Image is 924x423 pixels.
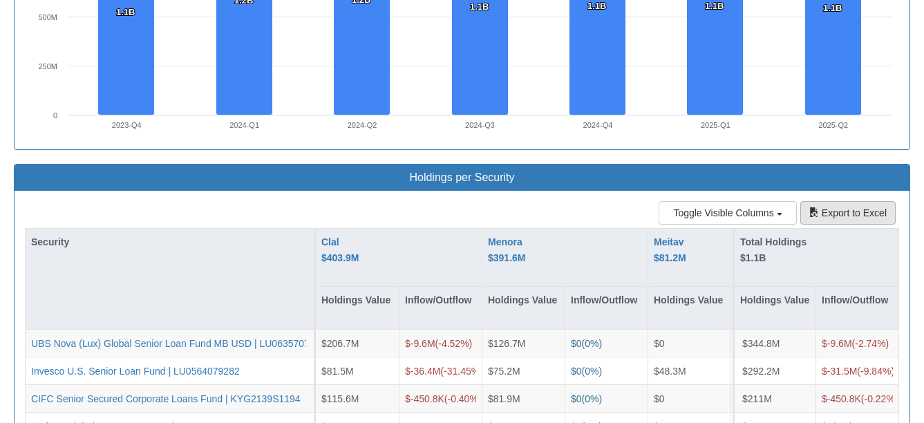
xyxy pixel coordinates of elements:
[654,234,686,265] div: Meitav
[822,338,852,349] span: $-9.6M
[112,121,142,129] text: 2023-Q4
[571,338,582,349] span: $0
[488,366,520,377] span: $75.2M
[321,252,359,263] span: $403.9M
[405,393,482,404] span: ( -0.40 %)
[654,366,686,377] span: $48.3M
[25,171,899,184] h3: Holdings per Security
[654,252,686,263] span: $81.2M
[321,234,359,265] div: Clal
[654,234,686,265] button: Meitav $81.2M
[648,287,730,329] div: Holdings Value
[321,393,359,404] span: $115.6M
[571,338,602,349] span: ( 0 %)
[38,62,57,70] text: 250M
[822,393,898,404] span: ( -0.22 %)
[822,366,894,377] span: ( -9.84 %)
[116,7,135,17] tspan: 1.1B
[735,287,815,329] div: Holdings Value
[571,366,582,377] span: $0
[31,337,326,350] button: UBS Nova (Lux) Global Senior Loan Fund MB USD | LU0635707705
[488,393,520,404] span: $81.9M
[822,393,861,404] span: $-450.8K
[488,234,525,265] button: Menora $391.6M
[742,393,772,404] span: $211M
[405,393,444,404] span: $-450.8K
[654,338,665,349] span: $0
[742,366,780,377] span: $292.2M
[321,366,354,377] span: $81.5M
[571,393,602,404] span: ( 0 %)
[399,287,482,329] div: Inflow/Outflow
[38,13,57,21] text: 500M
[405,366,483,377] span: ( -31.45 %)
[742,338,780,349] span: $344.8M
[571,393,582,404] span: $0
[405,366,440,377] span: $-36.4M
[316,287,399,329] div: Holdings Value
[822,366,857,377] span: $-31.5M
[740,252,766,263] span: $1.1B
[26,229,314,255] div: Security
[348,121,377,129] text: 2024-Q2
[822,338,889,349] span: ( -2.74 %)
[816,287,898,329] div: Inflow/Outflow
[818,121,848,129] text: 2025-Q2
[321,338,359,349] span: $206.7M
[565,287,648,329] div: Inflow/Outflow
[800,201,896,225] button: Export to Excel
[654,393,665,404] span: $0
[488,234,525,265] div: Menora
[583,121,613,129] text: 2024-Q4
[659,201,797,225] button: Toggle Visible Columns
[470,1,489,12] tspan: 1.1B
[488,252,525,263] span: $391.6M
[488,338,525,349] span: $126.7M
[465,121,495,129] text: 2024-Q3
[705,1,724,11] tspan: 1.1B
[31,392,301,406] button: CIFC Senior Secured Corporate Loans Fund | KYG2139S1194
[482,287,565,329] div: Holdings Value
[53,111,57,120] text: 0
[571,366,602,377] span: ( 0 %)
[321,234,359,265] button: Clal $403.9M
[405,338,472,349] span: ( -4.52 %)
[229,121,259,129] text: 2024-Q1
[701,121,730,129] text: 2025-Q1
[587,1,606,11] tspan: 1.1B
[31,364,240,378] button: Invesco U.S. Senior Loan Fund | LU0564079282
[823,3,842,13] tspan: 1.1B
[740,234,892,265] div: Total Holdings
[405,338,435,349] span: $-9.6M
